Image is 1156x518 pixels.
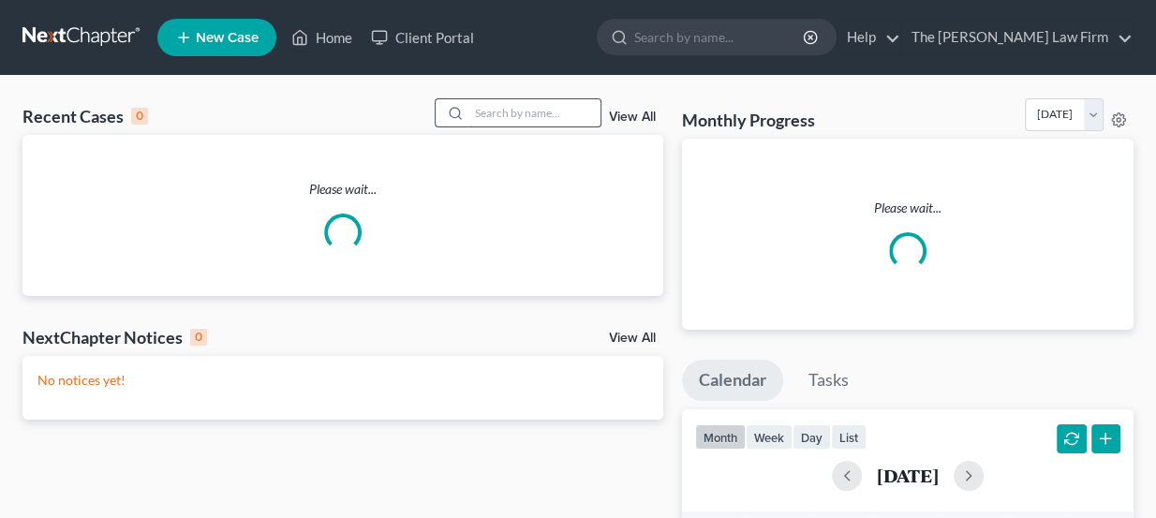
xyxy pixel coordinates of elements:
h2: [DATE] [877,466,939,485]
div: 0 [190,329,207,346]
button: month [695,424,746,450]
p: Please wait... [697,199,1119,217]
a: View All [609,332,656,345]
button: week [746,424,793,450]
a: Help [837,21,900,54]
div: Recent Cases [22,105,148,127]
h3: Monthly Progress [682,109,815,131]
input: Search by name... [469,99,600,126]
p: No notices yet! [37,371,648,390]
a: The [PERSON_NAME] Law Firm [902,21,1133,54]
a: Home [282,21,362,54]
div: NextChapter Notices [22,326,207,348]
span: New Case [196,31,259,45]
button: day [793,424,831,450]
a: Calendar [682,360,783,401]
a: Tasks [792,360,866,401]
div: 0 [131,108,148,125]
button: list [831,424,867,450]
a: Client Portal [362,21,483,54]
p: Please wait... [22,180,663,199]
input: Search by name... [634,20,806,54]
a: View All [609,111,656,124]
